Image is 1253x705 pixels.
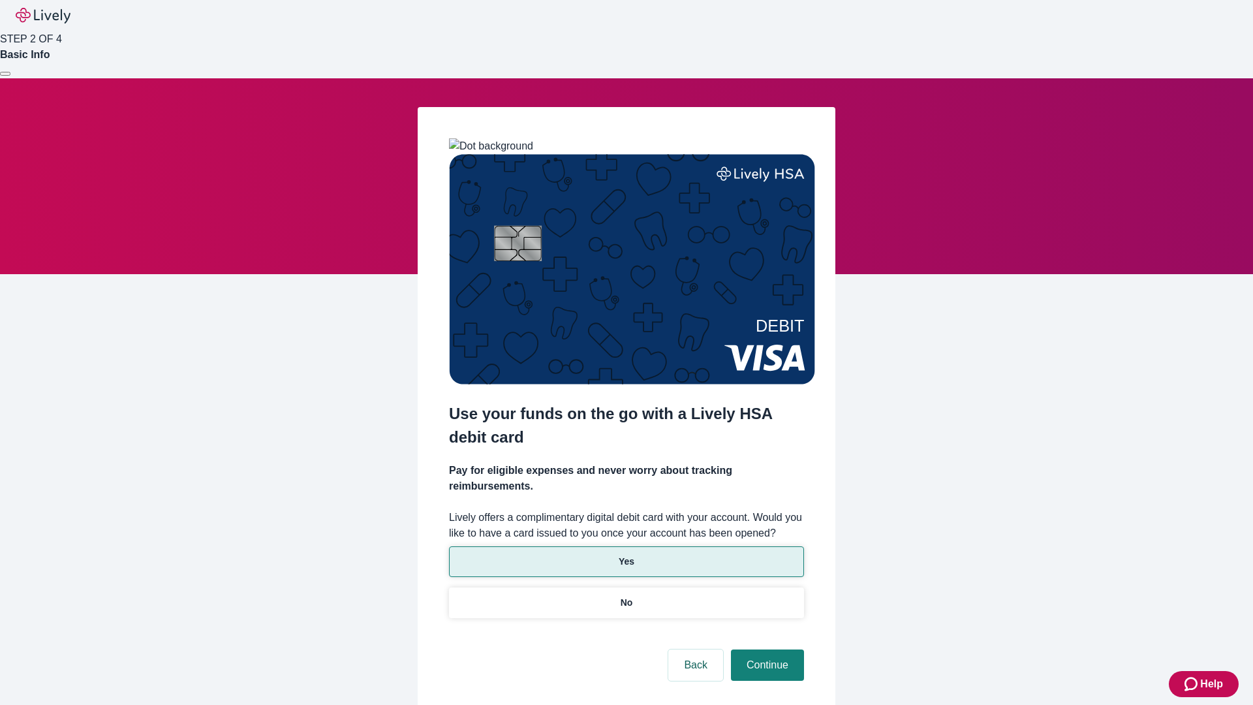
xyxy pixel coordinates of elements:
[449,402,804,449] h2: Use your funds on the go with a Lively HSA debit card
[449,154,815,384] img: Debit card
[449,463,804,494] h4: Pay for eligible expenses and never worry about tracking reimbursements.
[619,555,634,569] p: Yes
[731,650,804,681] button: Continue
[449,510,804,541] label: Lively offers a complimentary digital debit card with your account. Would you like to have a card...
[1200,676,1223,692] span: Help
[668,650,723,681] button: Back
[1169,671,1239,697] button: Zendesk support iconHelp
[1184,676,1200,692] svg: Zendesk support icon
[16,8,70,23] img: Lively
[449,138,533,154] img: Dot background
[449,587,804,618] button: No
[449,546,804,577] button: Yes
[621,596,633,610] p: No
